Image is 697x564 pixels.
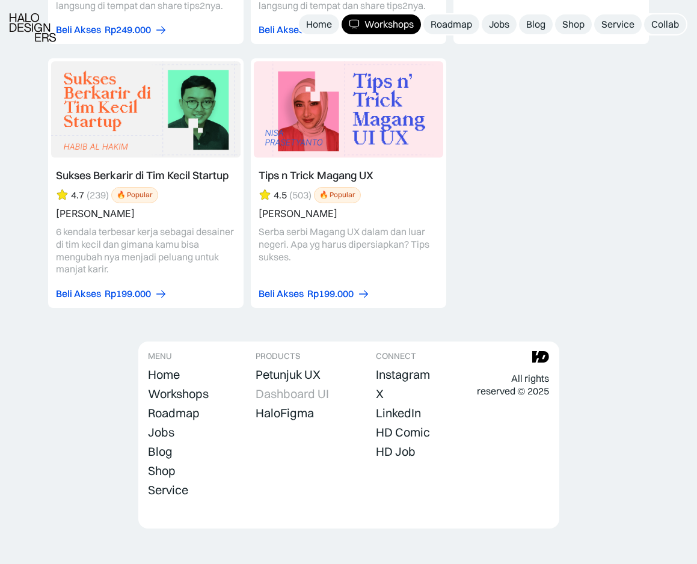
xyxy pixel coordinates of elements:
[431,18,472,31] div: Roadmap
[299,14,339,34] a: Home
[256,406,314,420] div: HaloFigma
[256,366,321,383] a: Petunjuk UX
[651,18,679,31] div: Collab
[259,287,370,300] a: Beli AksesRp199.000
[644,14,686,34] a: Collab
[148,387,209,401] div: Workshops
[376,351,416,361] div: CONNECT
[148,462,176,479] a: Shop
[56,287,167,300] a: Beli AksesRp199.000
[307,287,354,300] div: Rp199.000
[594,14,642,34] a: Service
[376,425,430,440] div: HD Comic
[555,14,592,34] a: Shop
[526,18,545,31] div: Blog
[148,367,180,382] div: Home
[256,387,329,401] div: Dashboard UI
[256,351,300,361] div: PRODUCTS
[482,14,517,34] a: Jobs
[256,385,329,402] a: Dashboard UI
[342,14,421,34] a: Workshops
[519,14,553,34] a: Blog
[105,287,151,300] div: Rp199.000
[376,367,430,382] div: Instagram
[105,23,151,36] div: Rp249.000
[148,425,174,440] div: Jobs
[148,482,188,498] a: Service
[376,387,384,401] div: X
[148,483,188,497] div: Service
[376,443,416,460] a: HD Job
[148,405,200,421] a: Roadmap
[259,287,304,300] div: Beli Akses
[148,406,200,420] div: Roadmap
[56,287,101,300] div: Beli Akses
[562,18,585,31] div: Shop
[489,18,509,31] div: Jobs
[376,405,421,421] a: LinkedIn
[56,23,167,36] a: Beli AksesRp249.000
[56,23,101,36] div: Beli Akses
[423,14,479,34] a: Roadmap
[148,385,209,402] a: Workshops
[376,424,430,441] a: HD Comic
[259,23,304,36] div: Beli Akses
[148,464,176,478] div: Shop
[148,444,173,459] div: Blog
[148,443,173,460] a: Blog
[259,23,370,36] a: Beli AksesRp299.000
[376,406,421,420] div: LinkedIn
[477,372,549,397] div: All rights reserved © 2025
[256,367,321,382] div: Petunjuk UX
[376,385,384,402] a: X
[601,18,634,31] div: Service
[148,424,174,441] a: Jobs
[256,405,314,421] a: HaloFigma
[148,366,180,383] a: Home
[306,18,332,31] div: Home
[364,18,414,31] div: Workshops
[148,351,172,361] div: MENU
[376,444,416,459] div: HD Job
[376,366,430,383] a: Instagram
